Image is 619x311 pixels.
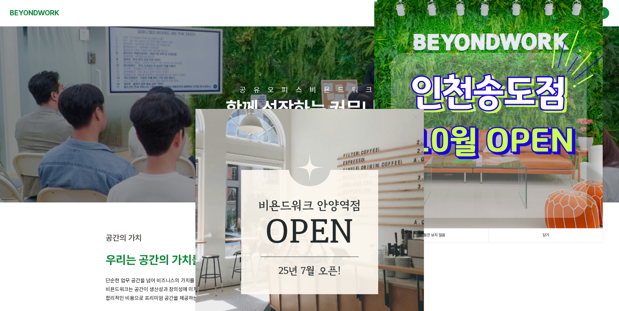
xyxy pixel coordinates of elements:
[106,253,248,267] strong: 우리는 공간의 가치를 높입니다.
[374,229,488,242] a: 1일 동안 보지 않음
[106,233,142,243] strong: 공간의 가치
[488,229,603,242] a: 닫기
[106,294,514,303] p: 합리적인 비용으로 프리미엄 공간을 제공하는 것이 비욘드워크의 철학입니다.
[106,276,514,285] p: 단순한 업무 공간을 넘어 비즈니스의 가치를 높이는 영감의 공간을 만듭니다.
[10,7,59,19] a: BEYONDWORK
[106,285,514,294] p: 비욘드워크는 공간이 생산성과 창의성에 미치는 영향을 잘 알고 있습니다.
